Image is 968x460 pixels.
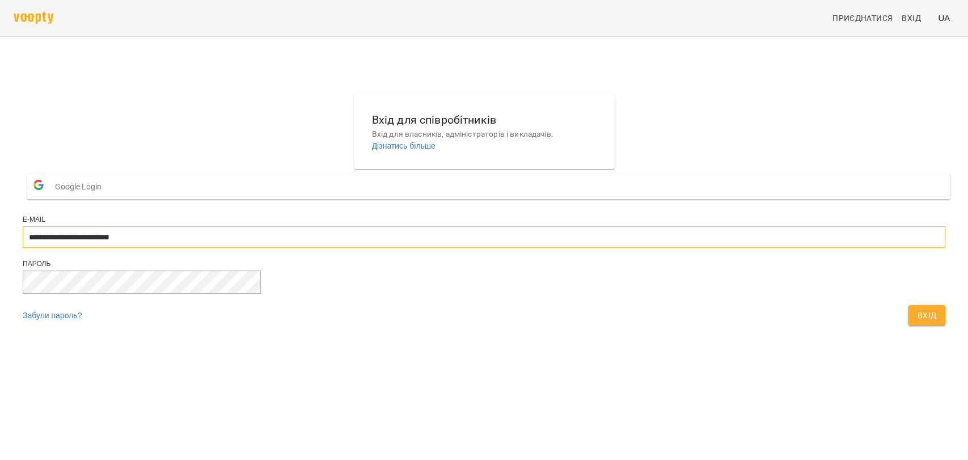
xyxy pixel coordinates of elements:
[23,215,945,225] div: E-mail
[372,111,597,129] h6: Вхід для співробітників
[908,305,945,326] button: Вхід
[14,12,53,24] img: voopty.png
[27,174,950,199] button: Google Login
[372,141,436,150] a: Дізнатись більше
[23,311,82,320] a: Забули пароль?
[933,7,954,28] button: UA
[917,309,936,322] span: Вхід
[897,8,933,28] a: Вхід
[23,259,945,269] div: Пароль
[55,175,107,198] span: Google Login
[938,12,950,24] span: UA
[832,11,893,25] span: Приєднатися
[902,11,921,25] span: Вхід
[372,129,597,140] p: Вхід для власників, адміністраторів і викладачів.
[363,102,606,161] button: Вхід для співробітниківВхід для власників, адміністраторів і викладачів.Дізнатись більше
[828,8,897,28] a: Приєднатися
